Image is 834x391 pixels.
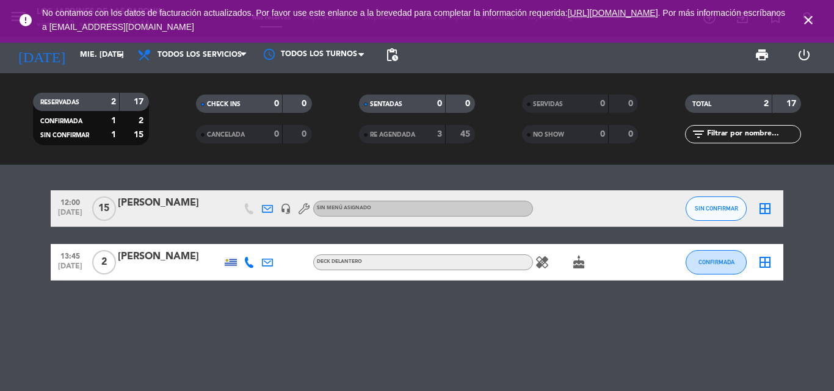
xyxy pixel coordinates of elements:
input: Filtrar por nombre... [706,127,800,141]
span: Todos los servicios [158,51,242,59]
strong: 1 [111,131,116,139]
strong: 0 [437,99,442,108]
strong: 0 [302,99,309,108]
span: Sin menú asignado [317,206,371,210]
span: SENTADAS [370,101,402,107]
button: SIN CONFIRMAR [686,196,747,221]
i: filter_list [691,127,706,142]
strong: 0 [628,130,636,138]
i: close [801,13,816,27]
i: border_all [758,201,772,216]
i: cake [571,255,586,270]
a: . Por más información escríbanos a [EMAIL_ADDRESS][DOMAIN_NAME] [42,8,785,32]
strong: 17 [134,98,146,106]
strong: 0 [302,130,309,138]
strong: 17 [786,99,799,108]
span: SIN CONFIRMAR [695,205,738,212]
strong: 2 [111,98,116,106]
i: border_all [758,255,772,270]
strong: 0 [628,99,636,108]
span: RESERVADAS [40,99,79,106]
i: headset_mic [280,203,291,214]
i: [DATE] [9,41,74,68]
strong: 0 [600,99,605,108]
span: CONFIRMADA [698,259,734,265]
i: error [18,13,33,27]
div: LOG OUT [783,37,825,73]
i: arrow_drop_down [114,48,128,62]
span: 12:00 [55,195,85,209]
strong: 0 [274,130,279,138]
span: SIN CONFIRMAR [40,132,89,138]
strong: 0 [600,130,605,138]
a: [URL][DOMAIN_NAME] [568,8,658,18]
span: print [755,48,769,62]
strong: 2 [764,99,769,108]
strong: 1 [111,117,116,125]
button: CONFIRMADA [686,250,747,274]
i: power_settings_new [797,48,811,62]
span: pending_actions [385,48,399,62]
span: CONFIRMADA [40,118,82,124]
span: CANCELADA [207,132,245,138]
div: [PERSON_NAME] [118,249,222,265]
strong: 15 [134,131,146,139]
strong: 45 [460,130,473,138]
span: 2 [92,250,116,274]
span: DECK DELANTERO [317,259,362,264]
div: [PERSON_NAME] [118,195,222,211]
strong: 2 [139,117,146,125]
span: CHECK INS [207,101,241,107]
span: TOTAL [692,101,711,107]
span: [DATE] [55,262,85,276]
span: 13:45 [55,248,85,262]
i: healing [535,255,549,270]
span: 15 [92,196,116,221]
span: RE AGENDADA [370,132,415,138]
strong: 3 [437,130,442,138]
span: [DATE] [55,209,85,223]
span: SERVIDAS [533,101,563,107]
strong: 0 [274,99,279,108]
span: NO SHOW [533,132,564,138]
strong: 0 [465,99,473,108]
span: No contamos con los datos de facturación actualizados. Por favor use este enlance a la brevedad p... [42,8,785,32]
